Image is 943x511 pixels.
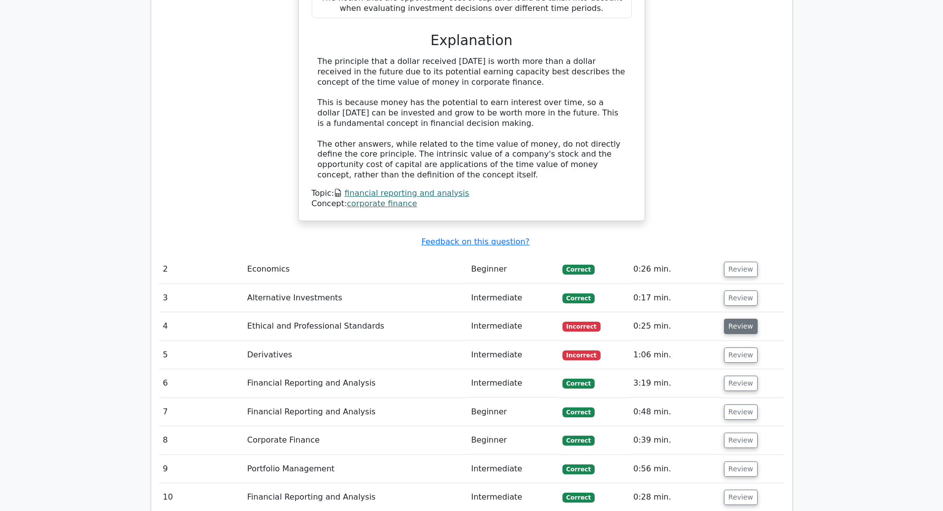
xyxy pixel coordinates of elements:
td: Intermediate [467,312,558,341]
button: Review [724,376,758,391]
td: 9 [159,455,243,483]
button: Review [724,319,758,334]
button: Review [724,347,758,363]
td: Economics [243,255,467,284]
td: Alternative Investments [243,284,467,312]
span: Incorrect [562,350,601,360]
td: Beginner [467,426,558,454]
td: 0:25 min. [629,312,720,341]
td: 6 [159,369,243,397]
td: 4 [159,312,243,341]
a: corporate finance [347,199,417,208]
td: Intermediate [467,369,558,397]
div: The principle that a dollar received [DATE] is worth more than a dollar received in the future du... [318,57,626,180]
td: 0:26 min. [629,255,720,284]
td: 3 [159,284,243,312]
td: 5 [159,341,243,369]
td: Intermediate [467,455,558,483]
td: 0:56 min. [629,455,720,483]
button: Review [724,404,758,420]
td: Financial Reporting and Analysis [243,398,467,426]
span: Correct [562,436,595,446]
span: Correct [562,379,595,389]
button: Review [724,262,758,277]
td: Derivatives [243,341,467,369]
td: Beginner [467,255,558,284]
h3: Explanation [318,32,626,49]
span: Correct [562,293,595,303]
button: Review [724,290,758,306]
span: Incorrect [562,322,601,332]
button: Review [724,433,758,448]
span: Correct [562,265,595,275]
span: Correct [562,493,595,503]
a: Feedback on this question? [421,237,529,246]
div: Concept: [312,199,632,209]
td: 3:19 min. [629,369,720,397]
div: Topic: [312,188,632,199]
td: 0:48 min. [629,398,720,426]
td: 1:06 min. [629,341,720,369]
td: Intermediate [467,284,558,312]
td: 0:17 min. [629,284,720,312]
td: Beginner [467,398,558,426]
button: Review [724,490,758,505]
td: Corporate Finance [243,426,467,454]
td: Portfolio Management [243,455,467,483]
span: Correct [562,407,595,417]
td: 2 [159,255,243,284]
td: 0:39 min. [629,426,720,454]
td: Intermediate [467,341,558,369]
td: 8 [159,426,243,454]
td: Financial Reporting and Analysis [243,369,467,397]
span: Correct [562,464,595,474]
button: Review [724,461,758,477]
a: financial reporting and analysis [344,188,469,198]
td: 7 [159,398,243,426]
td: Ethical and Professional Standards [243,312,467,341]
